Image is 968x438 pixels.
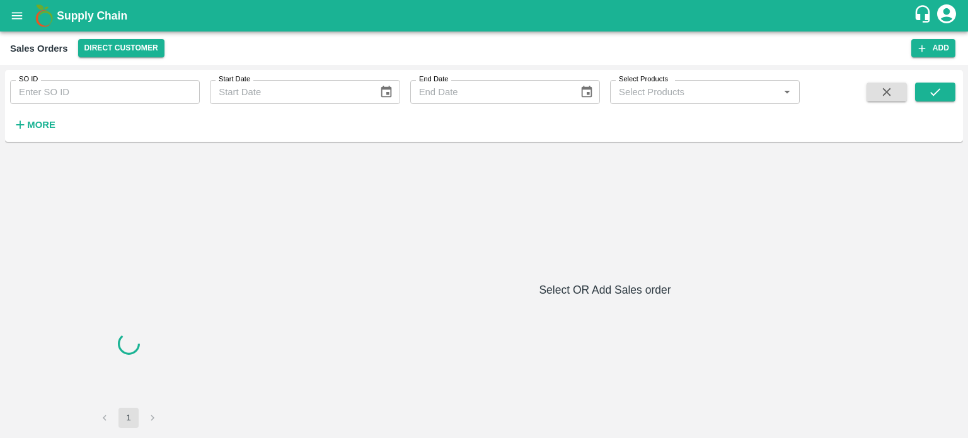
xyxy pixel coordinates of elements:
[10,80,200,104] input: Enter SO ID
[10,40,68,57] div: Sales Orders
[374,80,398,104] button: Choose date
[252,281,958,299] h6: Select OR Add Sales order
[3,1,32,30] button: open drawer
[575,80,599,104] button: Choose date
[10,114,59,135] button: More
[19,74,38,84] label: SO ID
[410,80,570,104] input: End Date
[614,84,775,100] input: Select Products
[118,408,139,428] button: page 1
[619,74,668,84] label: Select Products
[779,84,795,100] button: Open
[78,39,164,57] button: Select DC
[93,408,164,428] nav: pagination navigation
[913,4,935,27] div: customer-support
[57,9,127,22] b: Supply Chain
[57,7,913,25] a: Supply Chain
[210,80,369,104] input: Start Date
[419,74,448,84] label: End Date
[911,39,955,57] button: Add
[27,120,55,130] strong: More
[219,74,250,84] label: Start Date
[935,3,958,29] div: account of current user
[32,3,57,28] img: logo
